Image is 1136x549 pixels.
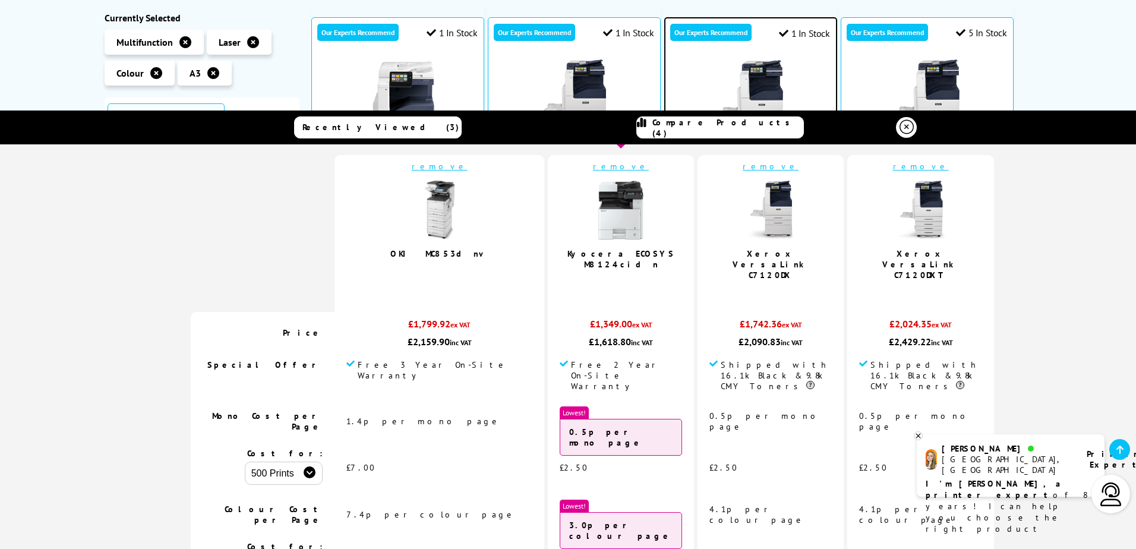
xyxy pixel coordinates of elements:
span: Price [283,327,323,338]
div: £1,799.92 [346,318,532,336]
span: ex VAT [632,320,652,329]
a: Xerox VersaLink C7120DX [733,248,809,280]
span: Shipped with 16.1k Black & 9.8k CMY Toners [721,359,832,392]
span: £2.50 [560,462,588,473]
span: Shipped with 16.1k Black & 9.8k CMY Toners [870,359,982,392]
span: inc VAT [631,338,653,347]
div: 5 In Stock [956,27,1007,39]
p: of 8 years! I can help you choose the right product [926,478,1096,535]
div: Our Experts Recommend [317,24,399,41]
span: 4.1p per colour page [859,504,955,525]
img: Xerox VersaLink C7020D (PagePack) [353,59,442,149]
img: m8124cidnthumb.jpg [591,181,651,240]
span: £2.50 [859,462,888,473]
a: remove [743,161,799,172]
a: remove [893,161,949,172]
a: remove [593,161,649,172]
strong: 0.5p per mono page [569,427,643,448]
span: Colour [116,67,144,79]
span: / 5 [625,276,638,289]
span: / 5 [775,286,787,300]
span: Recently Viewed (3) [302,122,459,132]
span: 75 Products Found [108,103,225,149]
span: ex VAT [782,320,802,329]
span: 4.1p per colour page [709,504,805,525]
div: £1,618.80 [560,336,682,348]
span: Cost for: [247,448,323,459]
span: £7.00 [346,462,375,473]
span: inc VAT [450,338,472,347]
img: Xerox-C7120DXT-Front-Small.jpg [891,181,951,240]
span: inc VAT [931,338,953,347]
div: Our Experts Recommend [494,24,575,41]
img: amy-livechat.png [926,449,937,470]
span: 0.5p per mono page [859,411,972,432]
b: I'm [PERSON_NAME], a printer expert [926,478,1064,500]
span: inc VAT [781,338,803,347]
span: 1.4p per mono page [346,416,501,427]
span: Lowest! [560,500,589,512]
div: [GEOGRAPHIC_DATA], [GEOGRAPHIC_DATA] [942,454,1072,475]
span: Laser [219,36,241,48]
a: Compare Products (4) [636,116,804,138]
a: remove [412,161,468,172]
span: ex VAT [932,320,952,329]
div: 1 In Stock [603,27,654,39]
span: Compare Products (4) [652,117,803,138]
img: Xerox VersaLink C7120DXT [706,60,795,149]
a: Xerox VersaLink C7120DXT [882,248,959,280]
span: ex VAT [450,320,471,329]
span: Multifunction [116,36,173,48]
div: £2,024.35 [859,318,982,336]
strong: 3.0p per colour page [569,520,673,541]
span: 0.5p per mono page [709,411,822,432]
span: Free 2 Year On-Site Warranty [571,359,682,392]
span: 4.9 [611,276,625,289]
span: Lowest! [560,406,589,419]
span: Free 3 Year On-Site Warranty [358,359,532,381]
img: oki-mc853dnv-left-small.jpg [410,181,469,240]
div: £2,159.90 [346,336,532,348]
div: Our Experts Recommend [670,24,752,41]
img: Xerox VersaLink C7130DX [529,59,619,149]
span: £2.50 [709,462,738,473]
a: OKI MC853dnv [390,248,488,259]
div: £1,349.00 [560,318,682,336]
div: 1 In Stock [779,27,830,39]
span: / 5 [443,265,456,279]
span: 5.0 [761,286,775,300]
img: Xerox-C7120DX-Front-Small.jpg [741,181,800,240]
div: £2,429.22 [859,336,982,348]
span: 7.4p per colour page [346,509,516,520]
span: 5.0 [429,265,443,279]
a: Recently Viewed (3) [294,116,462,138]
div: £2,090.83 [709,336,832,348]
a: Kyocera ECOSYS M8124cidn [567,248,675,270]
span: Colour Cost per Page [225,504,323,525]
div: 1 In Stock [427,27,478,39]
img: user-headset-light.svg [1099,482,1123,506]
img: Xerox VersaLink C7120DXTP [882,59,971,149]
div: Currently Selected [105,12,299,24]
div: [PERSON_NAME] [942,443,1072,454]
span: Special Offer [207,359,323,370]
div: Our Experts Recommend [847,24,928,41]
span: Mono Cost per Page [212,411,323,432]
div: £1,742.36 [709,318,832,336]
span: A3 [190,67,201,79]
